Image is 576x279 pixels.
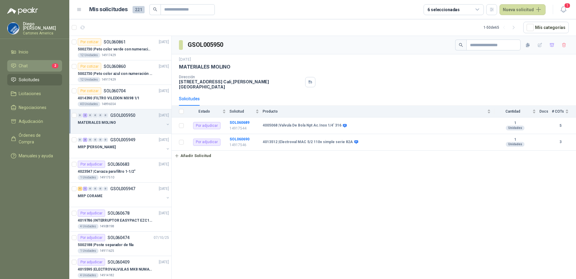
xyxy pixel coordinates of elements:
span: 221 [133,6,145,13]
p: SOL060861 [104,40,126,44]
span: Cantidad [494,109,531,114]
div: 0 [78,138,82,142]
div: Unidades [506,126,524,130]
p: 14908198 [100,224,114,229]
div: 0 [93,187,98,191]
div: 12 Unidades [78,77,100,82]
div: 0 [103,187,108,191]
span: Estado [187,109,221,114]
p: 14917546 [230,142,259,148]
p: GSOL005950 [110,113,135,117]
span: Solicitudes [19,76,39,83]
div: 0 [98,113,103,117]
div: 2 [83,113,87,117]
div: Por adjudicar [193,122,221,129]
div: 3 [83,138,87,142]
span: Licitaciones [19,90,41,97]
span: Órdenes de Compra [19,132,56,145]
a: SOL060690 [230,137,249,141]
div: Por adjudicar [78,258,105,266]
div: Por adjudicar [78,234,105,241]
p: SOL060474 [108,236,130,240]
div: 4 Unidades [78,224,99,229]
img: Company Logo [8,23,19,34]
p: 5002188 | Poste separador de fila [78,242,133,248]
p: 4019786 | INTERRUPTOR EASYPACT EZC100N3040C 40AMP 25K SCHNEIDER [78,218,153,223]
div: 0 [88,113,92,117]
b: 1 [494,137,536,142]
a: Por cotizarSOL060861[DATE] 5002730 |Peto color verde con numeración de 3 al 1512 Unidades14917429 [69,36,171,60]
p: 5002730 | Peto color verde con numeración de 3 al 15 [78,46,153,52]
button: Añadir Solicitud [172,151,214,161]
span: Producto [263,109,486,114]
a: 1 1 0 0 0 0 GSOL005947[DATE] MRP CORAME [78,185,170,204]
p: 14917429 [102,53,116,58]
p: 14917429 [102,77,116,82]
div: 1 [78,187,82,191]
button: 1 [558,4,569,15]
span: 1 [564,3,571,8]
span: search [153,7,157,11]
a: Negociaciones [7,102,62,113]
div: 0 [93,113,98,117]
a: Adjudicación [7,116,62,127]
div: Por adjudicar [193,139,221,146]
div: Por cotizar [78,38,101,46]
p: Cartones America [23,31,62,35]
div: 1 Unidades [78,249,99,253]
p: SOL060683 [108,162,130,166]
p: MRP CORAME [78,193,102,199]
div: 0 [103,113,108,117]
p: GSOL005947 [110,187,135,191]
p: 5002730 | Peto color azul con numeración de 3 al 15 [78,71,153,77]
div: 0 [88,187,92,191]
b: 5 [552,123,569,129]
th: # COTs [552,106,576,117]
span: Solicitud [230,109,254,114]
th: Docs [540,106,552,117]
a: Por cotizarSOL060704[DATE] 4014390 |FILTRO VILEDON MX98 1/140 Unidades14896554 [69,85,171,109]
b: 1 [494,121,536,126]
a: Por adjudicarSOL060683[DATE] 4023547 |Carcaza para filtro 1-1/2"1 Unidades14917510 [69,158,171,183]
div: Por adjudicar [78,210,105,217]
p: [DATE] [159,210,169,216]
p: [DATE] [159,64,169,69]
p: SOL060860 [104,64,126,69]
span: Manuales y ayuda [19,152,53,159]
p: MATERIALES MOLINO [179,64,230,70]
p: 14914182 [100,273,114,278]
b: 3 [552,139,569,145]
a: Por cotizarSOL060860[DATE] 5002730 |Peto color azul con numeración de 3 al 1512 Unidades14917429 [69,60,171,85]
img: Logo peakr [7,7,38,14]
span: Chat [19,63,28,69]
p: SOL060704 [104,89,126,93]
button: Nueva solicitud [499,4,546,15]
span: 2 [52,63,58,68]
div: 1 - 50 de 65 [484,23,518,32]
th: Solicitud [230,106,263,117]
h1: Mis solicitudes [89,5,128,14]
div: 6 seleccionadas [427,6,460,13]
span: Adjudicación [19,118,43,125]
p: Diego [PERSON_NAME] [23,22,62,30]
div: Por cotizar [78,63,101,70]
th: Estado [187,106,230,117]
p: [DATE] [179,57,191,63]
div: 0 [88,138,92,142]
a: Manuales y ayuda [7,150,62,162]
a: Por adjudicarSOL06047407/10/25 5002188 |Poste separador de fila1 Unidades14911625 [69,232,171,256]
p: 4015595 | ELECTROVALVULAS MK8 NUMATICS [78,267,153,272]
button: Mís categorías [523,22,569,33]
p: MATERIALES MOLINO [78,120,116,126]
p: GSOL005949 [110,138,135,142]
p: 14896554 [102,102,116,107]
div: 0 [98,138,103,142]
p: [DATE] [159,88,169,94]
th: Producto [263,106,494,117]
p: 07/10/25 [154,235,169,241]
div: 12 Unidades [78,53,100,58]
b: 4013512 | Electroval MAC 5/2 110v simple serie 82A [263,140,353,145]
a: Órdenes de Compra [7,130,62,148]
p: 14917544 [230,126,259,131]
